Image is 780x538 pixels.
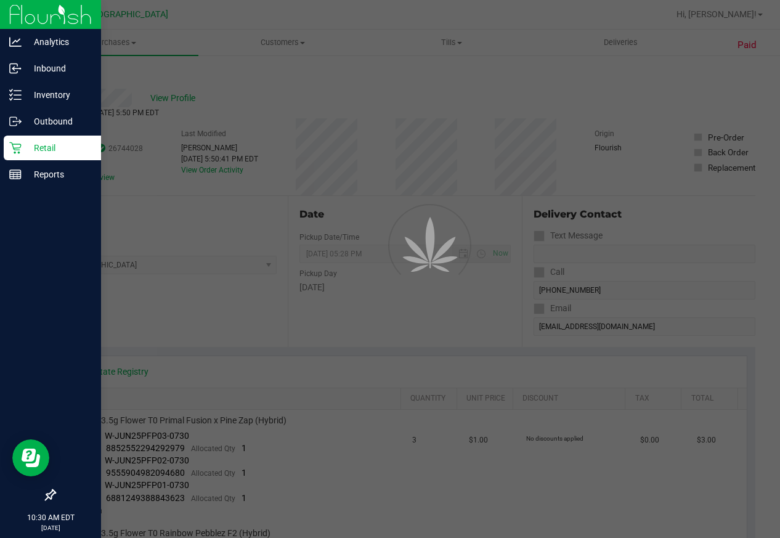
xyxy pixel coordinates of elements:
inline-svg: Outbound [9,115,22,128]
inline-svg: Reports [9,168,22,181]
p: Retail [22,141,95,155]
p: Analytics [22,35,95,49]
inline-svg: Analytics [9,36,22,48]
p: 10:30 AM EDT [6,512,95,523]
inline-svg: Retail [9,142,22,154]
p: Inbound [22,61,95,76]
p: Outbound [22,114,95,129]
p: [DATE] [6,523,95,532]
iframe: Resource center [12,439,49,476]
p: Reports [22,167,95,182]
inline-svg: Inventory [9,89,22,101]
p: Inventory [22,88,95,102]
inline-svg: Inbound [9,62,22,75]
